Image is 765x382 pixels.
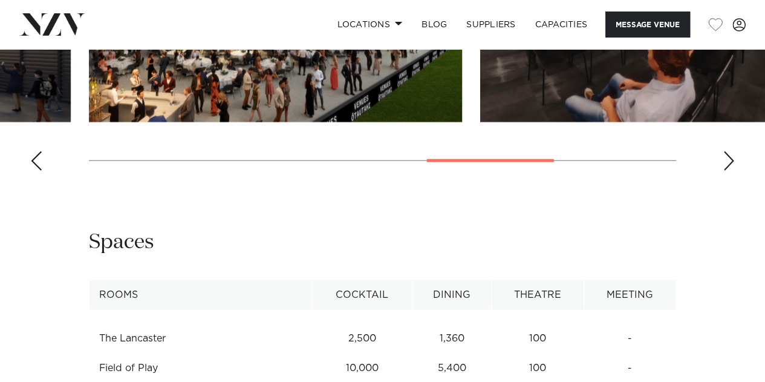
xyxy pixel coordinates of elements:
th: Theatre [492,280,584,310]
h2: Spaces [89,229,154,256]
th: Dining [412,280,491,310]
th: Meeting [584,280,676,310]
a: Locations [327,12,412,38]
img: nzv-logo.png [19,13,85,35]
td: 1,360 [412,324,491,354]
td: 100 [492,324,584,354]
th: Cocktail [312,280,412,310]
th: Rooms [90,280,312,310]
a: BLOG [412,12,457,38]
td: 2,500 [312,324,412,354]
a: SUPPLIERS [457,12,525,38]
a: Capacities [526,12,597,38]
td: The Lancaster [90,324,312,354]
td: - [584,324,676,354]
button: Message Venue [605,12,690,38]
